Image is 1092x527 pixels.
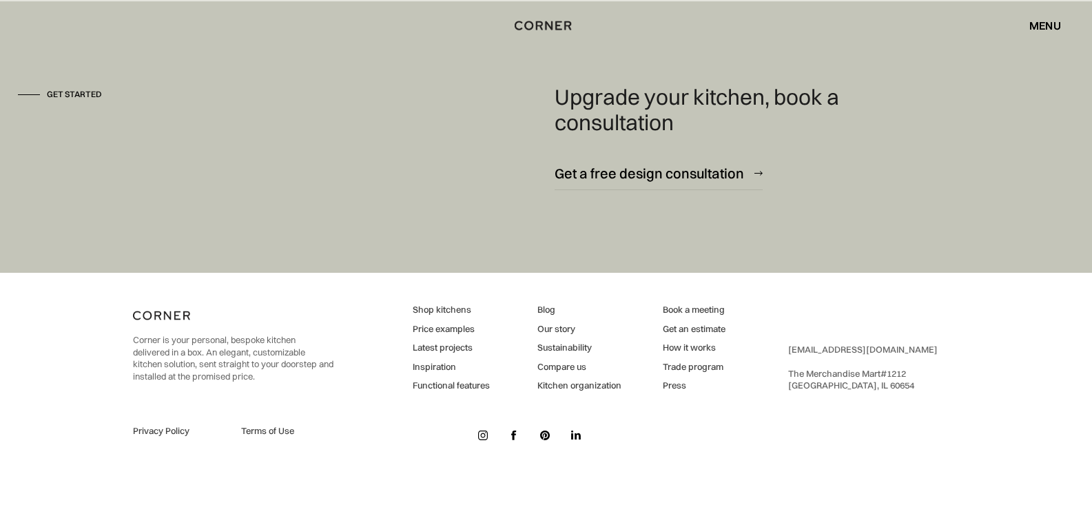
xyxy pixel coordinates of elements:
a: Press [663,380,725,392]
a: Terms of Use [241,425,333,437]
a: Shop kitchens [413,304,490,316]
a: Privacy Policy [133,425,225,437]
a: home [506,17,586,34]
a: Get a free design consultation [555,156,763,190]
div: menu [1029,20,1061,31]
a: [EMAIL_ADDRESS][DOMAIN_NAME] [788,344,938,355]
a: Price examples [413,323,490,335]
a: Latest projects [413,342,490,354]
a: Get an estimate [663,323,725,335]
a: Inspiration [413,361,490,373]
div: Get a free design consultation [555,164,744,183]
p: Corner is your personal, bespoke kitchen delivered in a box. An elegant, customizable kitchen sol... [133,334,333,382]
a: Blog [537,304,621,316]
div: ‍ The Merchandise Mart #1212 ‍ [GEOGRAPHIC_DATA], IL 60654 [788,344,938,392]
a: Compare us [537,361,621,373]
a: Kitchen organization [537,380,621,392]
a: Trade program [663,361,725,373]
div: menu [1016,14,1061,37]
a: How it works [663,342,725,354]
a: Our story [537,323,621,335]
a: Book a meeting [663,304,725,316]
h4: Upgrade your kitchen, book a consultation [555,84,907,136]
a: Functional features [413,380,490,392]
a: Sustainability [537,342,621,354]
div: Get started [47,89,102,101]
